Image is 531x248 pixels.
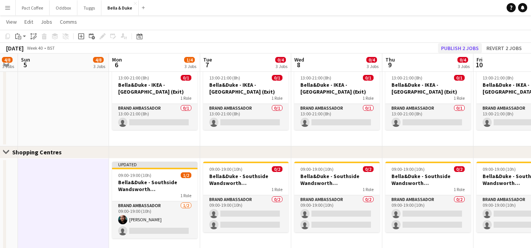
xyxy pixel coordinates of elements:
span: 13:00-21:00 (8h) [118,75,149,81]
app-job-card: 09:00-19:00 (10h)0/2Bella&Duke - Southside Wandsworth ([GEOGRAPHIC_DATA])1 RoleBrand Ambassador0/... [385,162,471,232]
span: 0/1 [181,75,191,81]
span: 0/2 [363,166,374,172]
app-card-role: Brand Ambassador0/113:00-21:00 (8h) [294,104,380,130]
span: Jobs [41,18,52,25]
h3: Bella&Duke - Southside Wandsworth ([GEOGRAPHIC_DATA]) [203,173,289,186]
button: Tuggs [77,0,101,15]
div: BST [47,45,55,51]
app-card-role: Brand Ambassador0/209:00-19:00 (10h) [203,195,289,232]
div: 3 Jobs [458,63,470,69]
span: 1 Role [271,186,282,192]
h3: Bella&Duke - IKEA - [GEOGRAPHIC_DATA] (Exit) [385,81,471,95]
app-card-role: Brand Ambassador1/209:00-19:00 (10h)[PERSON_NAME] [112,201,197,238]
span: 0/1 [363,75,374,81]
span: 1 Role [180,193,191,198]
span: Week 40 [25,45,44,51]
span: 0/4 [366,57,377,63]
button: Revert 2 jobs [483,43,525,53]
span: 0/1 [454,75,465,81]
h3: Bella&Duke - IKEA - [GEOGRAPHIC_DATA] (Exit) [294,81,380,95]
span: Edit [24,18,33,25]
button: Publish 2 jobs [438,43,482,53]
div: 3 Jobs [276,63,287,69]
span: Fri [476,56,483,63]
app-card-role: Brand Ambassador0/113:00-21:00 (8h) [112,104,197,130]
div: 3 Jobs [93,63,105,69]
div: Shopping Centres [12,148,68,156]
span: 0/4 [275,57,286,63]
app-card-role: Brand Ambassador0/209:00-19:00 (10h) [385,195,471,232]
span: 09:00-19:00 (10h) [483,166,516,172]
span: 5 [20,60,30,69]
app-job-card: 13:00-21:00 (8h)0/1Bella&Duke - IKEA - [GEOGRAPHIC_DATA] (Exit)1 RoleBrand Ambassador0/113:00-21:... [203,70,289,130]
div: Updated [112,162,197,168]
span: View [6,18,17,25]
app-job-card: 13:00-21:00 (8h)0/1Bella&Duke - IKEA - [GEOGRAPHIC_DATA] (Exit)1 RoleBrand Ambassador0/113:00-21:... [112,70,197,130]
app-card-role: Brand Ambassador0/113:00-21:00 (8h) [203,104,289,130]
span: 09:00-19:00 (10h) [391,166,425,172]
span: 13:00-21:00 (8h) [209,75,240,81]
div: 3 Jobs [2,63,14,69]
app-job-card: 13:00-21:00 (8h)0/1Bella&Duke - IKEA - [GEOGRAPHIC_DATA] (Exit)1 RoleBrand Ambassador0/113:00-21:... [385,70,471,130]
h3: Bella&Duke - Southside Wandsworth ([GEOGRAPHIC_DATA]) [112,179,197,193]
span: 8 [293,60,304,69]
span: 13:00-21:00 (8h) [391,75,422,81]
a: View [3,17,20,27]
span: 1 Role [363,95,374,101]
button: Oddbox [50,0,77,15]
span: 13:00-21:00 (8h) [483,75,513,81]
span: 9 [384,60,395,69]
span: Sun [21,56,30,63]
app-job-card: 09:00-19:00 (10h)0/2Bella&Duke - Southside Wandsworth ([GEOGRAPHIC_DATA])1 RoleBrand Ambassador0/... [294,162,380,232]
span: Thu [385,56,395,63]
span: 4/8 [2,57,13,63]
h3: Bella&Duke - Southside Wandsworth ([GEOGRAPHIC_DATA]) [385,173,471,186]
span: Comms [60,18,77,25]
span: 1 Role [271,95,282,101]
app-card-role: Brand Ambassador0/209:00-19:00 (10h) [294,195,380,232]
app-job-card: 13:00-21:00 (8h)0/1Bella&Duke - IKEA - [GEOGRAPHIC_DATA] (Exit)1 RoleBrand Ambassador0/113:00-21:... [294,70,380,130]
span: Tue [203,56,212,63]
div: 3 Jobs [367,63,379,69]
span: 7 [202,60,212,69]
span: 1 Role [454,186,465,192]
span: 09:00-19:00 (10h) [209,166,242,172]
span: 13:00-21:00 (8h) [300,75,331,81]
a: Jobs [38,17,55,27]
span: 1/2 [181,172,191,178]
span: 09:00-19:00 (10h) [300,166,334,172]
div: 3 Jobs [184,63,196,69]
h3: Bella&Duke - IKEA - [GEOGRAPHIC_DATA] (Exit) [112,81,197,95]
app-card-role: Brand Ambassador0/113:00-21:00 (8h) [385,104,471,130]
button: Pact Coffee [16,0,50,15]
span: Mon [112,56,122,63]
span: 1/4 [184,57,195,63]
span: 1 Role [180,95,191,101]
h3: Bella&Duke - IKEA - [GEOGRAPHIC_DATA] (Exit) [203,81,289,95]
span: 1 Role [363,186,374,192]
span: 10 [475,60,483,69]
span: Wed [294,56,304,63]
span: 0/1 [272,75,282,81]
span: 1 Role [454,95,465,101]
button: Bella & Duke [101,0,139,15]
span: 0/4 [457,57,468,63]
div: [DATE] [6,44,24,52]
span: 4/8 [93,57,104,63]
h3: Bella&Duke - Southside Wandsworth ([GEOGRAPHIC_DATA]) [294,173,380,186]
a: Comms [57,17,80,27]
span: 0/2 [272,166,282,172]
span: 6 [111,60,122,69]
a: Edit [21,17,36,27]
span: 0/2 [454,166,465,172]
app-job-card: 09:00-19:00 (10h)0/2Bella&Duke - Southside Wandsworth ([GEOGRAPHIC_DATA])1 RoleBrand Ambassador0/... [203,162,289,232]
app-job-card: Updated09:00-19:00 (10h)1/2Bella&Duke - Southside Wandsworth ([GEOGRAPHIC_DATA])1 RoleBrand Ambas... [112,162,197,238]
